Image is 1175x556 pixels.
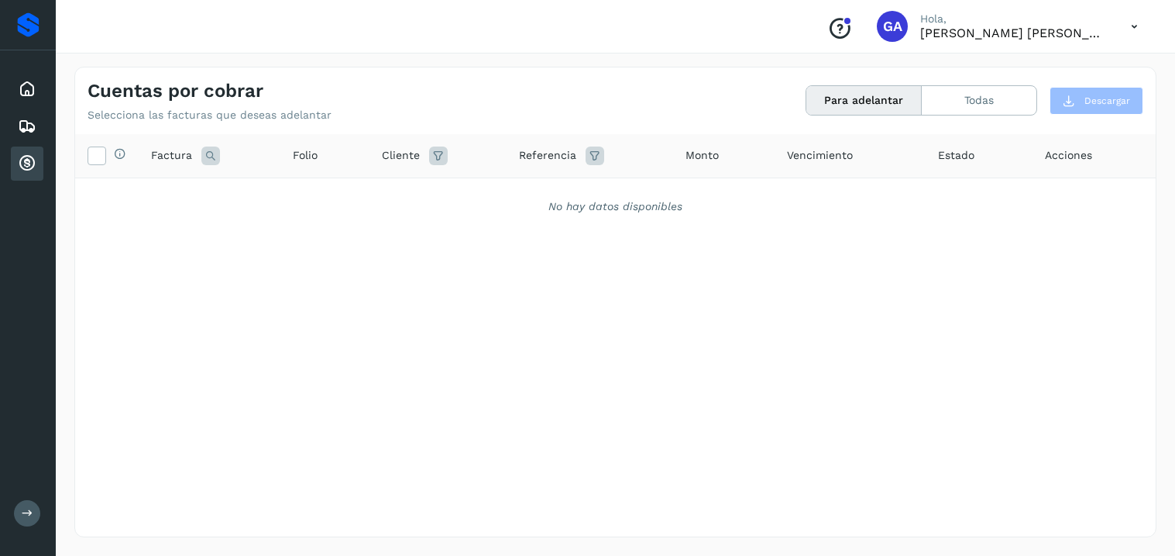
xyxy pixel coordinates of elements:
[1045,147,1092,164] span: Acciones
[95,199,1135,215] div: No hay datos disponibles
[88,80,263,102] h4: Cuentas por cobrar
[88,109,332,122] p: Selecciona las facturas que deseas adelantar
[1050,87,1143,115] button: Descargar
[920,12,1106,26] p: Hola,
[11,109,43,143] div: Embarques
[922,86,1036,115] button: Todas
[806,86,922,115] button: Para adelantar
[382,147,420,164] span: Cliente
[11,72,43,106] div: Inicio
[685,147,719,164] span: Monto
[11,147,43,181] div: Cuentas por cobrar
[293,147,318,164] span: Folio
[938,147,974,164] span: Estado
[519,147,576,164] span: Referencia
[151,147,192,164] span: Factura
[1084,94,1130,108] span: Descargar
[920,26,1106,40] p: GABRIELA ARENAS DELGADILLO
[787,147,853,164] span: Vencimiento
